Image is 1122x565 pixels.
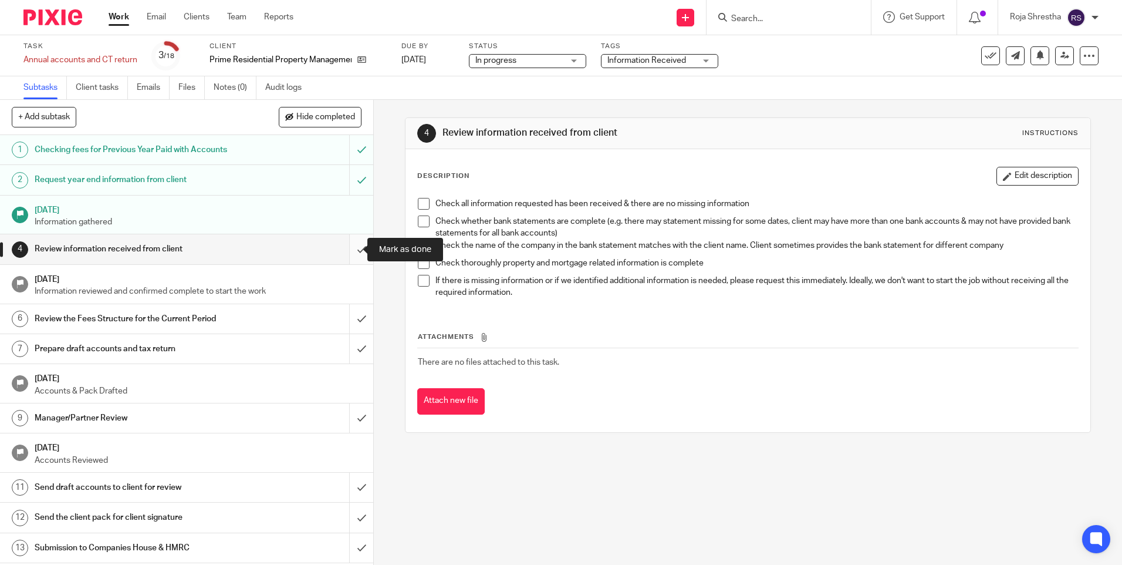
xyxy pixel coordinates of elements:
a: Clients [184,11,209,23]
h1: Review information received from client [35,240,236,258]
h1: Review information received from client [442,127,773,139]
h1: Send the client pack for client signature [35,509,236,526]
h1: Manager/Partner Review [35,409,236,427]
h1: Prepare draft accounts and tax return [35,340,236,358]
span: Attachments [418,334,474,340]
div: 9 [12,410,28,426]
a: Work [109,11,129,23]
h1: [DATE] [35,439,362,454]
div: 4 [12,241,28,258]
div: 11 [12,479,28,496]
p: Prime Residential Property Management Ltd [209,54,352,66]
p: Information reviewed and confirmed complete to start the work [35,285,362,297]
p: Check all information requested has been received & there are no missing information [435,198,1077,210]
div: 7 [12,341,28,357]
button: Attach new file [417,388,485,415]
small: /18 [164,53,174,59]
button: + Add subtask [12,107,76,127]
p: Roja Shrestha [1010,11,1061,23]
label: Tags [601,42,718,51]
div: 3 [158,49,174,62]
p: If there is missing information or if we identified additional information is needed, please requ... [435,275,1077,299]
a: Emails [137,76,170,99]
img: Pixie [23,9,82,25]
p: Accounts & Pack Drafted [35,385,362,397]
a: Notes (0) [214,76,256,99]
div: 13 [12,540,28,556]
button: Edit description [996,167,1079,186]
span: Get Support [900,13,945,21]
h1: Submission to Companies House & HMRC [35,539,236,557]
p: Check thoroughly property and mortgage related information is complete [435,257,1077,269]
a: Subtasks [23,76,67,99]
p: Information gathered [35,216,362,228]
div: 4 [417,124,436,143]
h1: Checking fees for Previous Year Paid with Accounts [35,141,236,159]
div: 12 [12,510,28,526]
h1: [DATE] [35,370,362,385]
label: Client [209,42,387,51]
span: [DATE] [401,56,426,64]
h1: [DATE] [35,201,362,216]
span: There are no files attached to this task. [418,358,559,366]
div: 1 [12,142,28,158]
div: Annual accounts and CT return [23,54,137,66]
a: Audit logs [265,76,310,99]
div: Instructions [1022,129,1079,138]
button: Hide completed [279,107,361,127]
div: 6 [12,311,28,327]
p: Description [417,171,469,181]
input: Search [730,14,836,25]
a: Client tasks [76,76,128,99]
h1: Review the Fees Structure for the Current Period [35,310,236,328]
span: Information Received [607,56,686,65]
a: Reports [264,11,293,23]
h1: Send draft accounts to client for review [35,479,236,496]
div: 2 [12,172,28,189]
a: Team [227,11,246,23]
h1: Request year end information from client [35,171,236,189]
img: svg%3E [1067,8,1086,27]
a: Files [178,76,205,99]
p: Check the name of the company in the bank statement matches with the client name. Client sometime... [435,240,1077,251]
h1: [DATE] [35,271,362,285]
p: Accounts Reviewed [35,455,362,466]
a: Email [147,11,166,23]
label: Status [469,42,586,51]
span: In progress [475,56,516,65]
p: Check whether bank statements are complete (e.g. there may statement missing for some dates, clie... [435,216,1077,240]
label: Task [23,42,137,51]
span: Hide completed [296,113,355,122]
label: Due by [401,42,454,51]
